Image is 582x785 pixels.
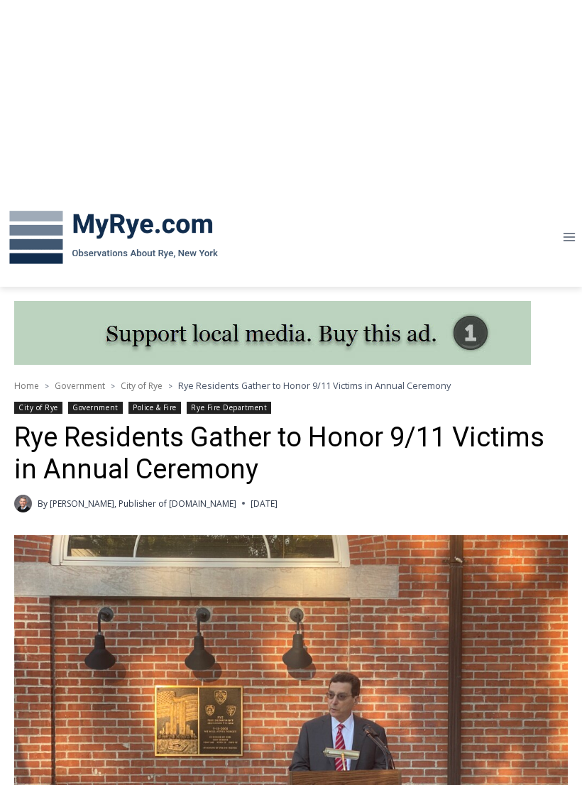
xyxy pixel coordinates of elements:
img: support local media, buy this ad [14,301,531,365]
span: > [45,381,49,391]
button: Open menu [556,226,582,248]
a: Author image [14,495,32,512]
a: Rye Fire Department [187,402,271,414]
a: Home [14,380,39,392]
time: [DATE] [251,497,278,510]
a: Police & Fire [128,402,181,414]
a: Government [68,402,122,414]
span: Rye Residents Gather to Honor 9/11 Victims in Annual Ceremony [178,379,451,392]
a: City of Rye [121,380,163,392]
a: [PERSON_NAME], Publisher of [DOMAIN_NAME] [50,498,236,510]
h1: Rye Residents Gather to Honor 9/11 Victims in Annual Ceremony [14,422,568,486]
a: City of Rye [14,402,62,414]
span: By [38,497,48,510]
span: > [111,381,115,391]
nav: Breadcrumbs [14,378,568,392]
span: > [168,381,172,391]
a: Government [55,380,105,392]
